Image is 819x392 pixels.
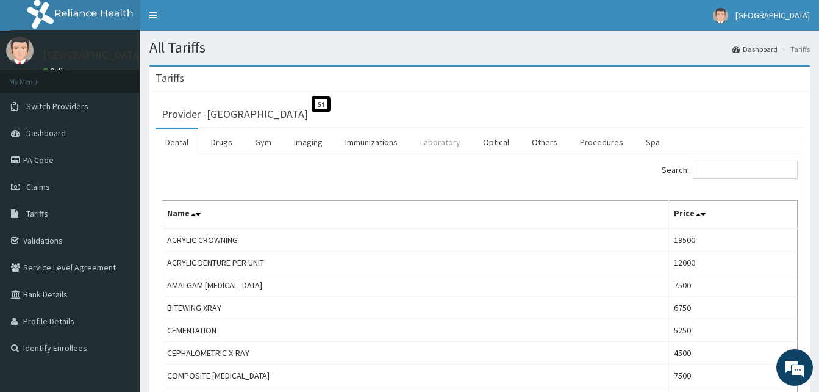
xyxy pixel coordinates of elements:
td: 7500 [668,274,797,297]
a: Gym [245,129,281,155]
span: Dashboard [26,128,66,139]
a: Spa [636,129,670,155]
td: BITEWING XRAY [162,297,669,319]
label: Search: [662,161,798,179]
img: User Image [6,37,34,64]
th: Price [668,201,797,229]
a: Laboratory [410,129,470,155]
a: Procedures [570,129,633,155]
p: [GEOGRAPHIC_DATA] [43,49,143,60]
th: Name [162,201,669,229]
td: AMALGAM [MEDICAL_DATA] [162,274,669,297]
a: Online [43,67,72,75]
td: ACRYLIC CROWNING [162,228,669,252]
span: St [312,96,331,112]
td: CEMENTATION [162,319,669,342]
td: 4500 [668,342,797,365]
span: [GEOGRAPHIC_DATA] [735,10,810,21]
td: 6750 [668,297,797,319]
h3: Tariffs [156,73,184,84]
a: Imaging [284,129,332,155]
td: ACRYLIC DENTURE PER UNIT [162,252,669,274]
td: COMPOSITE [MEDICAL_DATA] [162,365,669,387]
td: CEPHALOMETRIC X-RAY [162,342,669,365]
a: Others [522,129,567,155]
a: Drugs [201,129,242,155]
span: Switch Providers [26,101,88,112]
a: Immunizations [335,129,407,155]
li: Tariffs [779,44,810,54]
td: 12000 [668,252,797,274]
input: Search: [693,161,798,179]
a: Dental [156,129,198,155]
td: 19500 [668,228,797,252]
span: Claims [26,181,50,192]
img: User Image [713,8,728,23]
h1: All Tariffs [149,40,810,56]
a: Dashboard [732,44,778,54]
h3: Provider - [GEOGRAPHIC_DATA] [162,109,308,120]
a: Optical [473,129,519,155]
td: 7500 [668,365,797,387]
td: 5250 [668,319,797,342]
span: Tariffs [26,208,48,219]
